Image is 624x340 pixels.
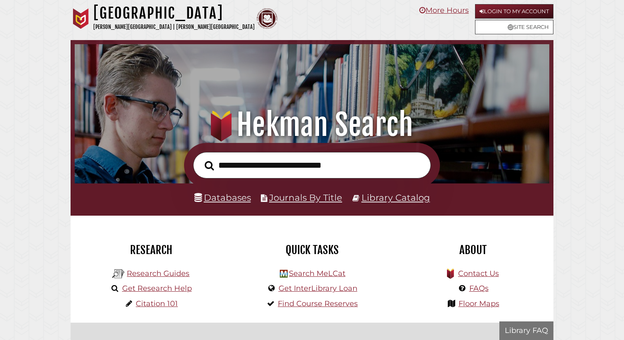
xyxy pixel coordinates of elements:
a: Search MeLCat [289,269,345,278]
a: FAQs [469,284,489,293]
img: Calvin Theological Seminary [257,8,277,29]
a: Databases [194,192,251,203]
img: Hekman Library Logo [280,270,288,278]
h1: Hekman Search [84,107,540,143]
h2: Research [77,243,225,257]
a: Find Course Reserves [278,299,358,308]
a: Journals By Title [269,192,342,203]
a: Research Guides [127,269,189,278]
h2: About [399,243,547,257]
a: Floor Maps [459,299,499,308]
a: Site Search [475,20,553,34]
h1: [GEOGRAPHIC_DATA] [93,4,255,22]
p: [PERSON_NAME][GEOGRAPHIC_DATA] | [PERSON_NAME][GEOGRAPHIC_DATA] [93,22,255,32]
h2: Quick Tasks [238,243,386,257]
a: Citation 101 [136,299,178,308]
a: Library Catalog [362,192,430,203]
a: Login to My Account [475,4,553,19]
a: More Hours [419,6,469,15]
a: Contact Us [458,269,499,278]
a: Get InterLibrary Loan [279,284,357,293]
i: Search [205,160,214,170]
a: Get Research Help [122,284,192,293]
img: Calvin University [71,8,91,29]
button: Search [201,159,218,173]
img: Hekman Library Logo [112,268,125,280]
